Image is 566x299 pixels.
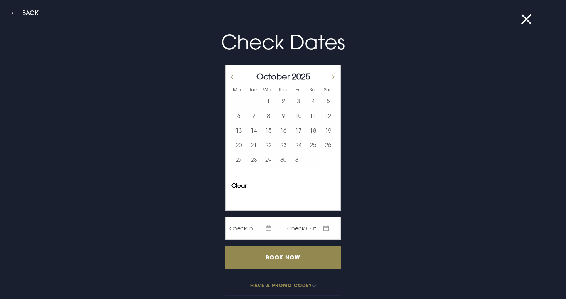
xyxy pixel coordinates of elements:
[320,108,335,123] button: 12
[246,152,261,167] td: Choose Tuesday, October 28, 2025 as your start date.
[246,138,261,152] td: Choose Tuesday, October 21, 2025 as your start date.
[261,152,276,167] td: Choose Wednesday, October 29, 2025 as your start date.
[320,108,335,123] td: Choose Sunday, October 12, 2025 as your start date.
[276,94,291,108] td: Choose Thursday, October 2, 2025 as your start date.
[291,138,306,152] td: Choose Friday, October 24, 2025 as your start date.
[231,183,247,188] button: Clear
[225,275,341,296] button: Have a promo code?
[231,152,246,167] button: 27
[246,138,261,152] button: 21
[320,138,335,152] td: Choose Sunday, October 26, 2025 as your start date.
[225,217,283,240] span: Check In
[261,138,276,152] button: 22
[261,94,276,108] td: Choose Wednesday, October 1, 2025 as your start date.
[291,138,306,152] button: 24
[246,123,261,138] button: 14
[276,152,291,167] button: 30
[261,123,276,138] td: Choose Wednesday, October 15, 2025 as your start date.
[246,152,261,167] button: 28
[276,108,291,123] button: 9
[325,69,335,85] button: Move forward to switch to the next month.
[261,94,276,108] button: 1
[276,138,291,152] button: 23
[276,123,291,138] td: Choose Thursday, October 16, 2025 as your start date.
[320,138,335,152] button: 26
[306,123,321,138] td: Choose Saturday, October 18, 2025 as your start date.
[306,94,321,108] button: 4
[292,71,310,81] span: 2025
[291,108,306,123] button: 10
[256,71,290,81] span: October
[306,94,321,108] td: Choose Saturday, October 4, 2025 as your start date.
[320,123,335,138] td: Choose Sunday, October 19, 2025 as your start date.
[291,94,306,108] button: 3
[230,69,239,85] button: Move backward to switch to the previous month.
[100,27,466,57] p: Check Dates
[261,138,276,152] td: Choose Wednesday, October 22, 2025 as your start date.
[276,94,291,108] button: 2
[291,152,306,167] button: 31
[320,123,335,138] button: 19
[12,10,39,18] button: Back
[291,123,306,138] td: Choose Friday, October 17, 2025 as your start date.
[261,108,276,123] button: 8
[261,108,276,123] td: Choose Wednesday, October 8, 2025 as your start date.
[306,138,321,152] button: 25
[320,94,335,108] button: 5
[261,123,276,138] button: 15
[231,123,246,138] td: Choose Monday, October 13, 2025 as your start date.
[246,108,261,123] button: 7
[306,138,321,152] td: Choose Saturday, October 25, 2025 as your start date.
[231,108,246,123] td: Choose Monday, October 6, 2025 as your start date.
[306,108,321,123] button: 11
[291,123,306,138] button: 17
[306,108,321,123] td: Choose Saturday, October 11, 2025 as your start date.
[231,123,246,138] button: 13
[231,108,246,123] button: 6
[291,94,306,108] td: Choose Friday, October 3, 2025 as your start date.
[320,94,335,108] td: Choose Sunday, October 5, 2025 as your start date.
[276,108,291,123] td: Choose Thursday, October 9, 2025 as your start date.
[283,217,341,240] span: Check Out
[291,108,306,123] td: Choose Friday, October 10, 2025 as your start date.
[231,138,246,152] td: Choose Monday, October 20, 2025 as your start date.
[231,152,246,167] td: Choose Monday, October 27, 2025 as your start date.
[291,152,306,167] td: Choose Friday, October 31, 2025 as your start date.
[306,123,321,138] button: 18
[261,152,276,167] button: 29
[246,123,261,138] td: Choose Tuesday, October 14, 2025 as your start date.
[225,246,341,269] input: Book Now
[231,138,246,152] button: 20
[276,138,291,152] td: Choose Thursday, October 23, 2025 as your start date.
[246,108,261,123] td: Choose Tuesday, October 7, 2025 as your start date.
[276,123,291,138] button: 16
[276,152,291,167] td: Choose Thursday, October 30, 2025 as your start date.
